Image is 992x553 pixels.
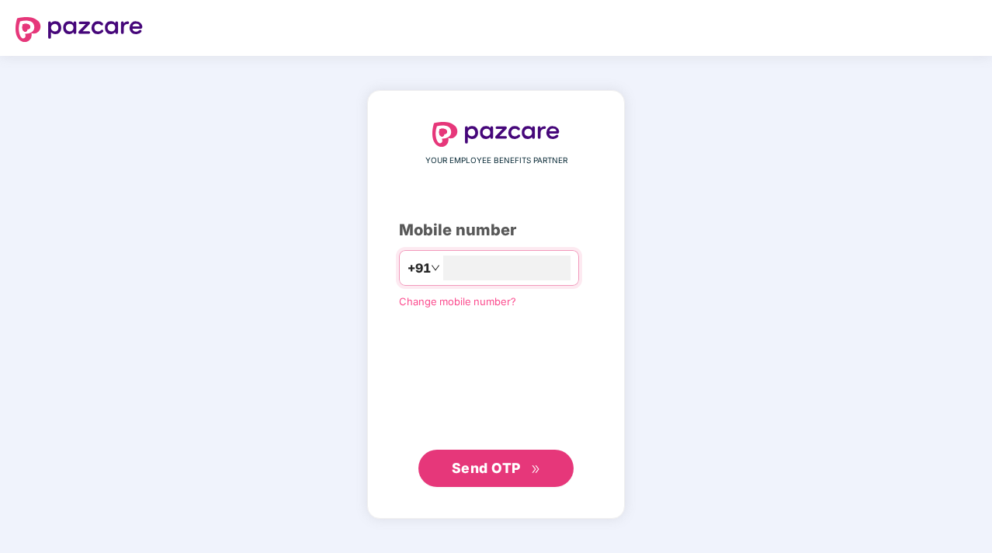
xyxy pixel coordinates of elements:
button: Send OTPdouble-right [418,450,574,487]
span: double-right [531,464,541,475]
span: Send OTP [452,460,521,476]
span: YOUR EMPLOYEE BENEFITS PARTNER [425,155,567,167]
img: logo [16,17,143,42]
a: Change mobile number? [399,295,516,308]
span: +91 [408,259,431,278]
span: down [431,263,440,273]
img: logo [432,122,560,147]
div: Mobile number [399,218,593,242]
